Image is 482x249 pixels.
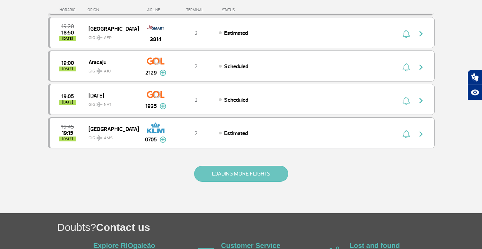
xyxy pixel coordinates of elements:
img: seta-direita-painel-voo.svg [417,30,425,38]
img: mais-info-painel-voo.svg [160,137,166,143]
div: AIRLINE [138,8,173,12]
button: Abrir recursos assistivos. [467,85,482,100]
span: AEP [104,35,112,41]
img: seta-direita-painel-voo.svg [417,63,425,71]
button: LOADING MORE FLIGHTS [194,166,288,182]
span: AMS [104,135,113,141]
span: 2025-09-26 19:15:00 [62,131,73,135]
span: 2 [194,63,198,70]
span: GIG [89,31,133,41]
span: [DATE] [59,137,76,141]
span: GIG [89,64,133,75]
span: 1935 [145,102,157,110]
span: [GEOGRAPHIC_DATA] [89,124,133,133]
div: TERMINAL [173,8,219,12]
span: [GEOGRAPHIC_DATA] [89,24,133,33]
img: seta-direita-painel-voo.svg [417,96,425,105]
img: destiny_airplane.svg [97,35,102,40]
img: destiny_airplane.svg [97,135,102,141]
span: 2025-09-26 18:50:00 [61,30,74,35]
img: seta-direita-painel-voo.svg [417,130,425,138]
span: NAT [104,102,112,108]
div: ORIGIN [87,8,138,12]
span: Estimated [224,30,248,37]
span: 3814 [150,35,161,44]
span: 2025-09-26 19:45:00 [61,124,74,129]
div: Plugin de acessibilidade da Hand Talk. [467,70,482,100]
img: mais-info-painel-voo.svg [160,103,166,109]
div: HORÁRIO [50,8,88,12]
span: GIG [89,131,133,141]
span: 2025-09-26 19:05:00 [61,94,74,99]
span: 2025-09-26 19:20:00 [61,24,74,29]
span: 2 [194,130,198,137]
img: mais-info-painel-voo.svg [160,70,166,76]
span: 2129 [145,69,157,77]
span: [DATE] [89,91,133,100]
span: 2 [194,30,198,37]
img: destiny_airplane.svg [97,68,102,74]
span: 0705 [145,135,157,144]
span: Aracaju [89,57,133,67]
span: Scheduled [224,63,248,70]
span: GIG [89,98,133,108]
span: [DATE] [59,36,76,41]
span: Scheduled [224,96,248,103]
span: Estimated [224,130,248,137]
span: [DATE] [59,67,76,71]
img: destiny_airplane.svg [97,102,102,107]
span: 2025-09-26 19:00:00 [61,61,74,65]
span: 2 [194,96,198,103]
span: AJU [104,68,111,75]
span: [DATE] [59,100,76,105]
img: sino-painel-voo.svg [403,96,410,105]
span: Contact us [96,221,150,233]
img: sino-painel-voo.svg [403,130,410,138]
div: STATUS [219,8,275,12]
img: sino-painel-voo.svg [403,30,410,38]
img: sino-painel-voo.svg [403,63,410,71]
button: Abrir tradutor de língua de sinais. [467,70,482,85]
h1: Doubts? [57,220,482,234]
